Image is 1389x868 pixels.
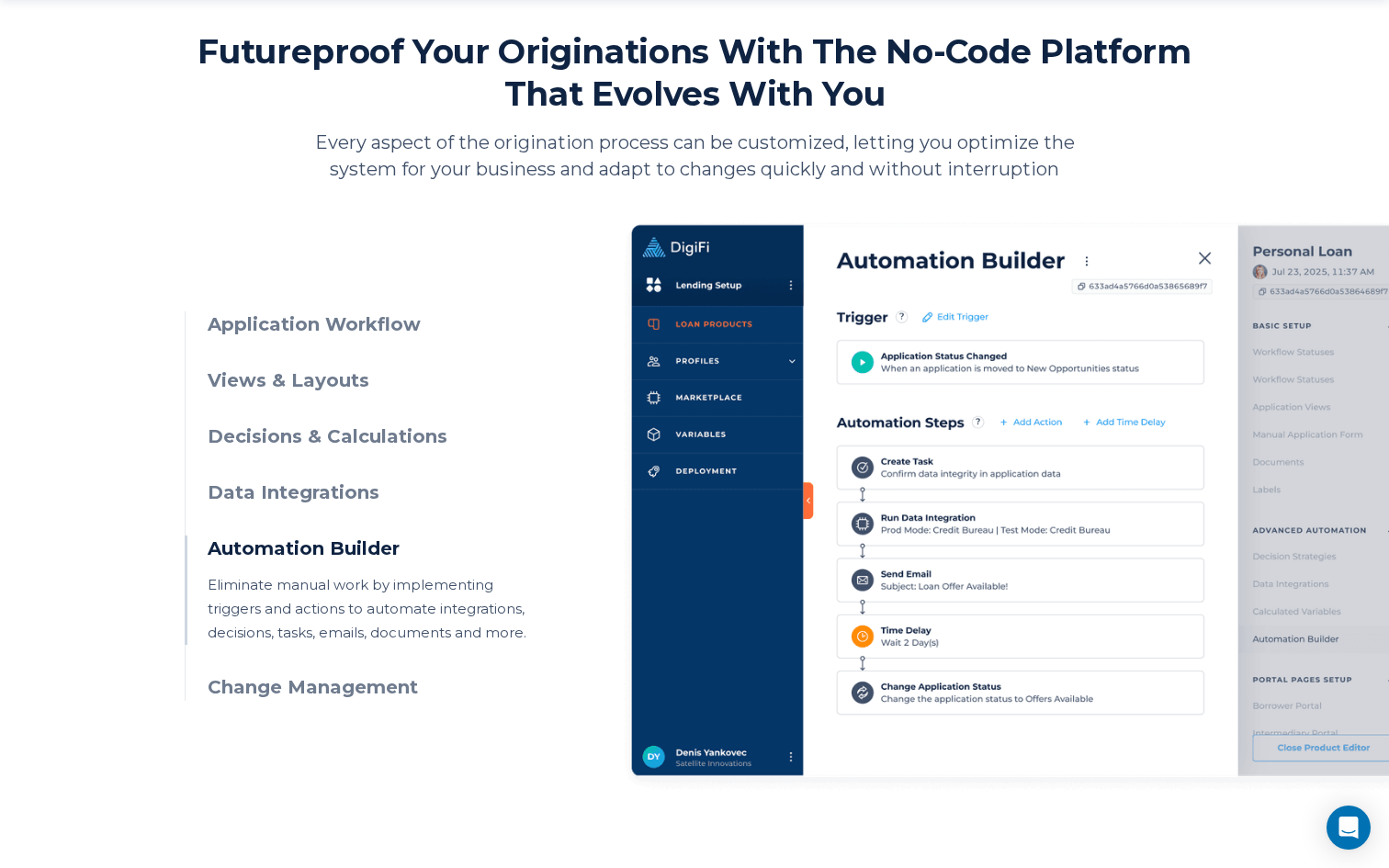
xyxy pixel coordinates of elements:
h3: Decisions & Calculations [208,423,541,450]
h3: Change Management [208,674,541,701]
h2: Futureproof Your Originations With The No-Code Platform That Evolves With You [185,30,1204,115]
div: Open Intercom Messenger [1327,806,1371,850]
h3: Automation Builder [208,535,541,562]
h3: Views & Layouts [208,367,541,394]
h3: Application Workflow [208,311,541,338]
h3: Data Integrations [208,479,541,506]
p: Eliminate manual work by implementing triggers and actions to automate integrations, decisions, t... [208,573,541,645]
p: Every aspect of the origination process can be customized, letting you optimize the system for yo... [295,130,1094,183]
